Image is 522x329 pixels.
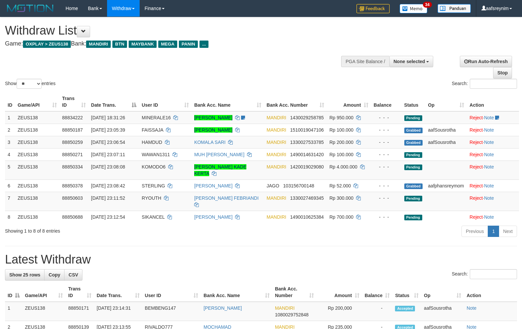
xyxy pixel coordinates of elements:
span: Rp 4.000.000 [329,164,357,169]
span: 88850688 [62,214,83,220]
span: [DATE] 23:08:08 [91,164,125,169]
a: [PERSON_NAME] [203,305,242,311]
span: Rp 300.000 [329,195,353,201]
input: Search: [470,79,517,89]
td: 3 [5,136,15,148]
span: SIKANCEL [142,214,165,220]
th: Bank Acc. Number: activate to sort column ascending [272,283,317,302]
span: MANDIRI [275,305,295,311]
td: [DATE] 23:14:31 [94,302,142,321]
th: Status: activate to sort column ascending [392,283,421,302]
span: MANDIRI [86,41,111,48]
td: 1 [5,111,15,124]
span: Pending [404,164,422,170]
span: Rp 100.000 [329,127,353,133]
a: Reject [469,152,483,157]
th: User ID: activate to sort column ascending [139,92,192,111]
span: 88850271 [62,152,83,157]
td: ZEUS138 [22,302,65,321]
span: MINERALE16 [142,115,171,120]
span: 88850603 [62,195,83,201]
span: Rp 950.000 [329,115,353,120]
td: BEMBENG147 [142,302,201,321]
input: Search: [470,269,517,279]
div: - - - [374,151,399,158]
span: FAISSAJA [142,127,163,133]
td: ZEUS138 [15,211,60,223]
span: Pending [404,215,422,220]
span: MANDIRI [267,164,286,169]
img: Feedback.jpg [356,4,390,13]
th: Balance [371,92,402,111]
a: Show 25 rows [5,269,45,280]
a: Next [499,226,517,237]
a: [PERSON_NAME] [194,115,232,120]
th: Op: activate to sort column ascending [425,92,467,111]
th: Action [464,283,517,302]
a: KOMALA SARI [194,140,225,145]
th: Op: activate to sort column ascending [421,283,464,302]
span: Copy 1080029752848 to clipboard [275,312,309,317]
td: 1 [5,302,22,321]
a: Reject [469,164,483,169]
th: Amount: activate to sort column ascending [317,283,362,302]
h1: Withdraw List [5,24,341,37]
span: Copy 1510019047106 to clipboard [290,127,324,133]
td: · [467,211,519,223]
span: [DATE] 23:05:39 [91,127,125,133]
span: Show 25 rows [9,272,40,277]
a: Copy [44,269,65,280]
a: [PERSON_NAME] [194,214,232,220]
label: Show entries [5,79,56,89]
a: [PERSON_NAME] KADE KERTA [194,164,246,176]
span: Pending [404,196,422,201]
span: Copy 1490014631420 to clipboard [290,152,324,157]
a: Note [484,115,494,120]
div: - - - [374,139,399,146]
span: [DATE] 23:11:52 [91,195,125,201]
th: Game/API: activate to sort column ascending [15,92,60,111]
select: Showentries [17,79,42,89]
td: ZEUS138 [15,136,60,148]
a: Note [484,195,494,201]
td: ZEUS138 [15,179,60,192]
img: Button%20Memo.svg [400,4,428,13]
th: Status [402,92,426,111]
span: BTN [112,41,127,48]
a: Note [484,127,494,133]
span: Copy 1330027533785 to clipboard [290,140,324,145]
td: ZEUS138 [15,111,60,124]
span: Grabbed [404,140,423,146]
td: · [467,179,519,192]
div: - - - [374,182,399,189]
td: aafphansreymom [425,179,467,192]
th: Bank Acc. Name: activate to sort column ascending [201,283,272,302]
h4: Game: Bank: [5,41,341,47]
a: Reject [469,115,483,120]
a: [PERSON_NAME] [194,183,232,188]
td: 4 [5,148,15,161]
span: STERLING [142,183,165,188]
span: 88834222 [62,115,83,120]
td: 7 [5,192,15,211]
span: RYOUTH [142,195,161,201]
div: - - - [374,195,399,201]
span: [DATE] 23:06:54 [91,140,125,145]
td: - [362,302,393,321]
th: Bank Acc. Number: activate to sort column ascending [264,92,327,111]
td: ZEUS138 [15,192,60,211]
a: Reject [469,183,483,188]
span: MANDIRI [267,195,286,201]
span: [DATE] 23:12:54 [91,214,125,220]
span: Copy 1430029258785 to clipboard [290,115,324,120]
td: 2 [5,124,15,136]
td: aafSousrotha [421,302,464,321]
span: JAGO [267,183,279,188]
span: Pending [404,115,422,121]
span: MANDIRI [267,152,286,157]
span: Rp 52.000 [329,183,351,188]
span: ... [199,41,208,48]
label: Search: [452,79,517,89]
th: Balance: activate to sort column ascending [362,283,393,302]
th: Action [467,92,519,111]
